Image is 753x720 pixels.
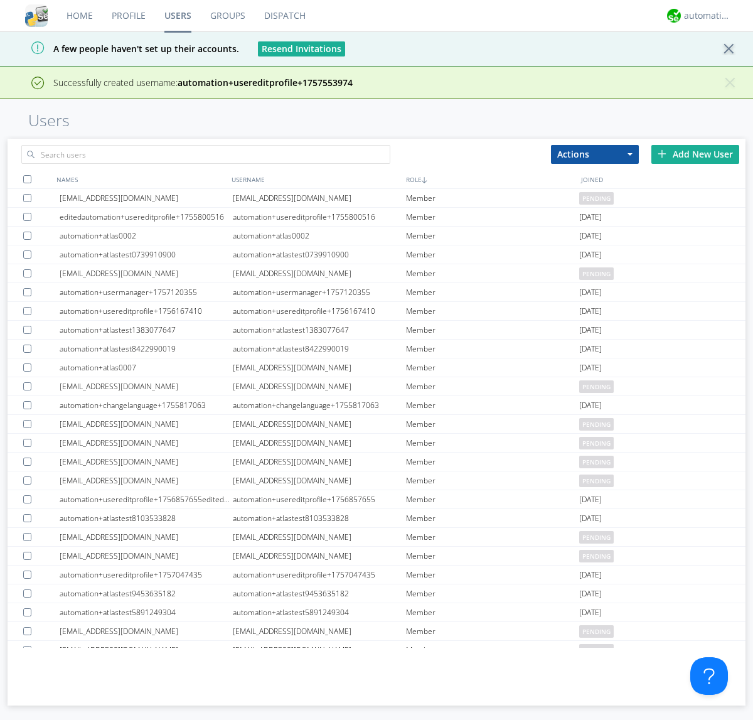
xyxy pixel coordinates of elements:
[233,603,406,621] div: automation+atlastest5891249304
[406,603,579,621] div: Member
[60,227,233,245] div: automation+atlas0002
[578,170,753,188] div: JOINED
[8,547,745,566] a: [EMAIL_ADDRESS][DOMAIN_NAME][EMAIL_ADDRESS][DOMAIN_NAME]Memberpending
[233,208,406,226] div: automation+usereditprofile+1755800516
[233,566,406,584] div: automation+usereditprofile+1757047435
[8,622,745,641] a: [EMAIL_ADDRESS][DOMAIN_NAME][EMAIL_ADDRESS][DOMAIN_NAME]Memberpending
[579,566,602,584] span: [DATE]
[60,622,233,640] div: [EMAIL_ADDRESS][DOMAIN_NAME]
[579,550,614,562] span: pending
[233,547,406,565] div: [EMAIL_ADDRESS][DOMAIN_NAME]
[8,302,745,321] a: automation+usereditprofile+1756167410automation+usereditprofile+1756167410Member[DATE]
[579,340,602,358] span: [DATE]
[406,547,579,565] div: Member
[60,584,233,603] div: automation+atlastest9453635182
[658,149,666,158] img: plus.svg
[406,566,579,584] div: Member
[8,245,745,264] a: automation+atlastest0739910900automation+atlastest0739910900Member[DATE]
[690,657,728,695] iframe: Toggle Customer Support
[406,302,579,320] div: Member
[579,418,614,431] span: pending
[8,189,745,208] a: [EMAIL_ADDRESS][DOMAIN_NAME][EMAIL_ADDRESS][DOMAIN_NAME]Memberpending
[667,9,681,23] img: d2d01cd9b4174d08988066c6d424eccd
[551,145,639,164] button: Actions
[60,302,233,320] div: automation+usereditprofile+1756167410
[233,245,406,264] div: automation+atlastest0739910900
[60,396,233,414] div: automation+changelanguage+1755817063
[233,264,406,282] div: [EMAIL_ADDRESS][DOMAIN_NAME]
[60,245,233,264] div: automation+atlastest0739910900
[406,453,579,471] div: Member
[403,170,578,188] div: ROLE
[579,644,614,657] span: pending
[233,227,406,245] div: automation+atlas0002
[233,490,406,508] div: automation+usereditprofile+1756857655
[178,77,353,89] strong: automation+usereditprofile+1757553974
[684,9,731,22] div: automation+atlas
[60,283,233,301] div: automation+usermanager+1757120355
[53,170,228,188] div: NAMES
[258,41,345,56] button: Resend Invitations
[8,264,745,283] a: [EMAIL_ADDRESS][DOMAIN_NAME][EMAIL_ADDRESS][DOMAIN_NAME]Memberpending
[8,603,745,622] a: automation+atlastest5891249304automation+atlastest5891249304Member[DATE]
[60,377,233,395] div: [EMAIL_ADDRESS][DOMAIN_NAME]
[233,434,406,452] div: [EMAIL_ADDRESS][DOMAIN_NAME]
[579,208,602,227] span: [DATE]
[579,358,602,377] span: [DATE]
[233,641,406,659] div: [EMAIL_ADDRESS][DOMAIN_NAME]
[8,377,745,396] a: [EMAIL_ADDRESS][DOMAIN_NAME][EMAIL_ADDRESS][DOMAIN_NAME]Memberpending
[579,192,614,205] span: pending
[579,227,602,245] span: [DATE]
[406,471,579,490] div: Member
[233,415,406,433] div: [EMAIL_ADDRESS][DOMAIN_NAME]
[60,490,233,508] div: automation+usereditprofile+1756857655editedautomation+usereditprofile+1756857655
[8,358,745,377] a: automation+atlas0007[EMAIL_ADDRESS][DOMAIN_NAME]Member[DATE]
[8,490,745,509] a: automation+usereditprofile+1756857655editedautomation+usereditprofile+1756857655automation+usered...
[8,509,745,528] a: automation+atlastest8103533828automation+atlastest8103533828Member[DATE]
[8,415,745,434] a: [EMAIL_ADDRESS][DOMAIN_NAME][EMAIL_ADDRESS][DOMAIN_NAME]Memberpending
[579,490,602,509] span: [DATE]
[406,584,579,603] div: Member
[233,528,406,546] div: [EMAIL_ADDRESS][DOMAIN_NAME]
[60,358,233,377] div: automation+atlas0007
[8,641,745,660] a: [EMAIL_ADDRESS][DOMAIN_NAME][EMAIL_ADDRESS][DOMAIN_NAME]Memberpending
[60,340,233,358] div: automation+atlastest8422990019
[579,475,614,487] span: pending
[8,227,745,245] a: automation+atlas0002automation+atlas0002Member[DATE]
[579,437,614,449] span: pending
[406,490,579,508] div: Member
[233,283,406,301] div: automation+usermanager+1757120355
[406,189,579,207] div: Member
[8,584,745,603] a: automation+atlastest9453635182automation+atlastest9453635182Member[DATE]
[53,77,353,89] span: Successfully created username:
[406,377,579,395] div: Member
[60,434,233,452] div: [EMAIL_ADDRESS][DOMAIN_NAME]
[60,641,233,659] div: [EMAIL_ADDRESS][DOMAIN_NAME]
[579,625,614,638] span: pending
[233,358,406,377] div: [EMAIL_ADDRESS][DOMAIN_NAME]
[406,245,579,264] div: Member
[233,302,406,320] div: automation+usereditprofile+1756167410
[579,396,602,415] span: [DATE]
[21,145,390,164] input: Search users
[406,622,579,640] div: Member
[8,434,745,453] a: [EMAIL_ADDRESS][DOMAIN_NAME][EMAIL_ADDRESS][DOMAIN_NAME]Memberpending
[406,396,579,414] div: Member
[233,396,406,414] div: automation+changelanguage+1755817063
[579,584,602,603] span: [DATE]
[8,396,745,415] a: automation+changelanguage+1755817063automation+changelanguage+1755817063Member[DATE]
[579,380,614,393] span: pending
[9,43,239,55] span: A few people haven't set up their accounts.
[406,358,579,377] div: Member
[233,321,406,339] div: automation+atlastest1383077647
[233,377,406,395] div: [EMAIL_ADDRESS][DOMAIN_NAME]
[233,584,406,603] div: automation+atlastest9453635182
[60,547,233,565] div: [EMAIL_ADDRESS][DOMAIN_NAME]
[406,264,579,282] div: Member
[8,283,745,302] a: automation+usermanager+1757120355automation+usermanager+1757120355Member[DATE]
[406,340,579,358] div: Member
[406,415,579,433] div: Member
[651,145,739,164] div: Add New User
[60,509,233,527] div: automation+atlastest8103533828
[60,264,233,282] div: [EMAIL_ADDRESS][DOMAIN_NAME]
